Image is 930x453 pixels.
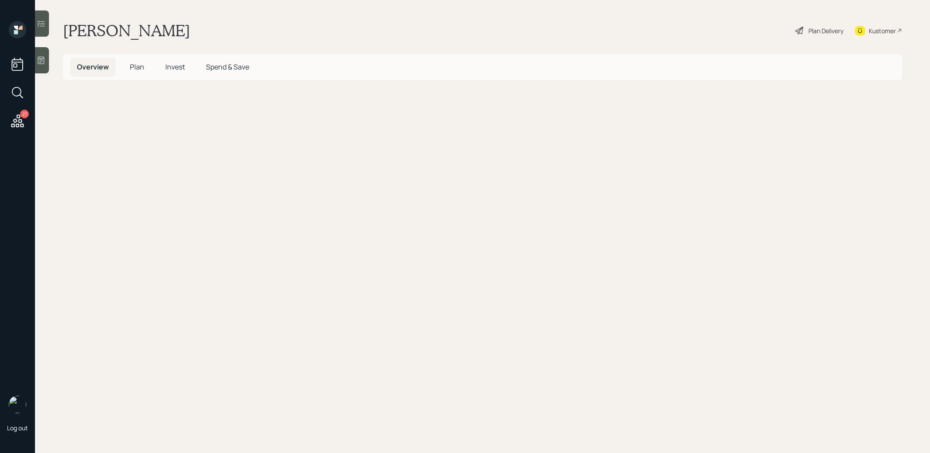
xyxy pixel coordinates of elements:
[7,424,28,432] div: Log out
[77,62,109,72] span: Overview
[9,396,26,413] img: treva-nostdahl-headshot.png
[869,26,896,35] div: Kustomer
[63,21,190,40] h1: [PERSON_NAME]
[20,110,29,118] div: 27
[206,62,249,72] span: Spend & Save
[808,26,843,35] div: Plan Delivery
[165,62,185,72] span: Invest
[130,62,144,72] span: Plan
